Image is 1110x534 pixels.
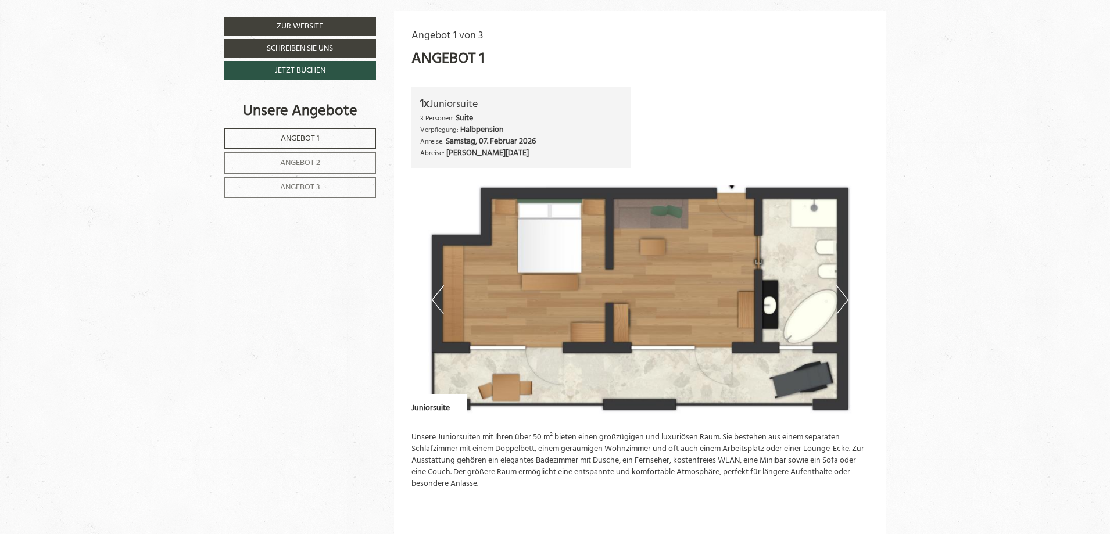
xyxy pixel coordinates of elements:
[17,53,159,60] small: 18:28
[432,285,444,314] button: Previous
[411,394,467,414] div: Juniorsuite
[280,156,320,170] span: Angebot 2
[836,285,848,314] button: Next
[395,307,458,327] button: Senden
[224,101,376,122] div: Unsere Angebote
[420,148,445,159] small: Abreise:
[17,33,159,41] div: Berghotel Ratschings
[281,132,320,145] span: Angebot 1
[198,9,260,27] div: Donnerstag
[224,39,376,58] a: Schreiben Sie uns
[460,123,504,137] b: Halbpension
[411,27,483,44] span: Angebot 1 von 3
[411,185,869,414] img: image
[9,31,165,62] div: Guten Tag, wie können wir Ihnen helfen?
[446,146,529,160] b: [PERSON_NAME][DATE]
[456,112,473,125] b: Suite
[224,17,376,36] a: Zur Website
[420,95,429,113] b: 1x
[280,181,320,194] span: Angebot 3
[446,135,536,148] b: Samstag, 07. Februar 2026
[420,113,454,124] small: 3 Personen:
[224,61,376,80] a: Jetzt buchen
[411,48,484,70] div: Angebot 1
[420,124,459,135] small: Verpflegung:
[420,96,623,113] div: Juniorsuite
[411,432,869,490] p: Unsere Juniorsuiten mit Ihren über 50 m² bieten einen großzügigen und luxuriösen Raum. Sie besteh...
[420,136,444,147] small: Anreise:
